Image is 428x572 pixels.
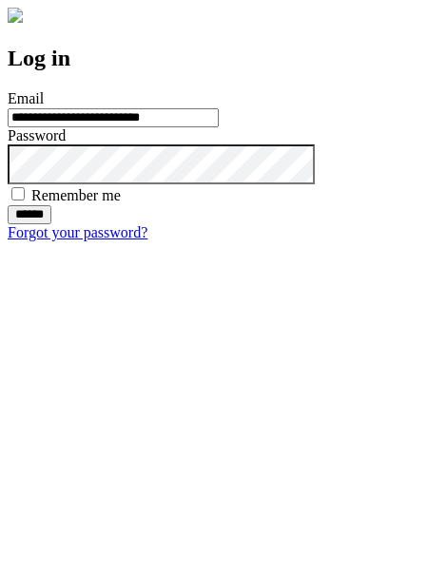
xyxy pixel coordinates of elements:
[8,90,44,106] label: Email
[8,8,23,23] img: logo-4e3dc11c47720685a147b03b5a06dd966a58ff35d612b21f08c02c0306f2b779.png
[31,187,121,203] label: Remember me
[8,224,147,240] a: Forgot your password?
[8,127,66,143] label: Password
[8,46,420,71] h2: Log in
